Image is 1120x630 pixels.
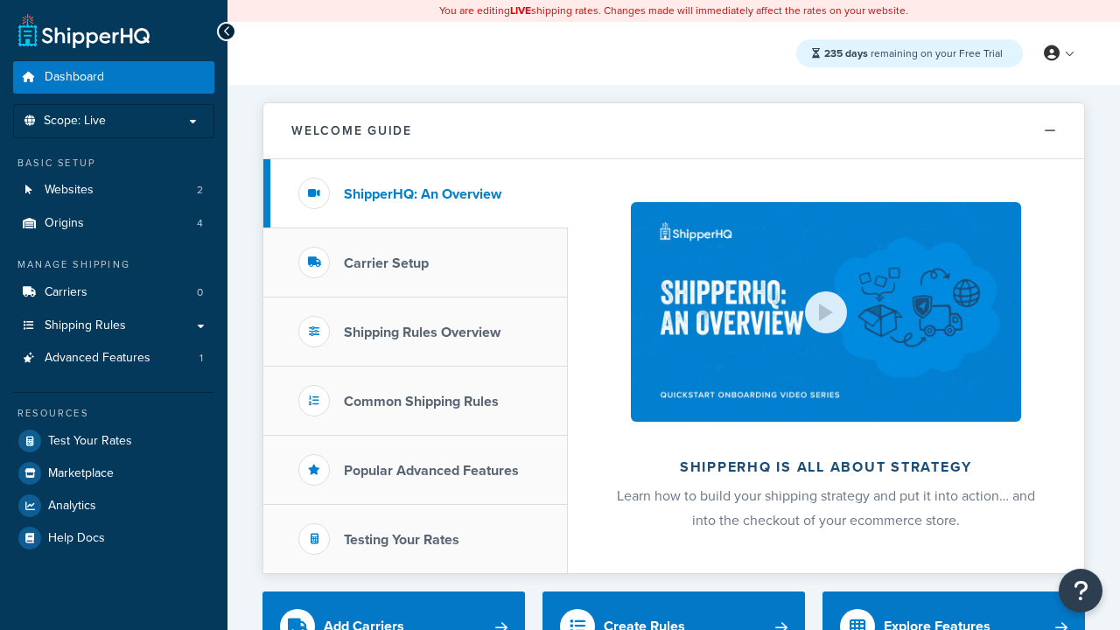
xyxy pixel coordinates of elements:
[13,61,214,94] a: Dashboard
[197,285,203,300] span: 0
[13,342,214,374] li: Advanced Features
[344,394,499,409] h3: Common Shipping Rules
[614,459,1038,475] h2: ShipperHQ is all about strategy
[510,3,531,18] b: LIVE
[197,216,203,231] span: 4
[44,114,106,129] span: Scope: Live
[617,486,1035,530] span: Learn how to build your shipping strategy and put it into action… and into the checkout of your e...
[13,174,214,206] li: Websites
[13,207,214,240] li: Origins
[13,276,214,309] li: Carriers
[13,310,214,342] a: Shipping Rules
[13,342,214,374] a: Advanced Features1
[344,463,519,479] h3: Popular Advanced Features
[13,257,214,272] div: Manage Shipping
[13,490,214,521] a: Analytics
[13,458,214,489] a: Marketplace
[13,522,214,554] a: Help Docs
[13,276,214,309] a: Carriers0
[13,406,214,421] div: Resources
[631,202,1021,422] img: ShipperHQ is all about strategy
[13,425,214,457] a: Test Your Rates
[1059,569,1102,612] button: Open Resource Center
[45,318,126,333] span: Shipping Rules
[45,183,94,198] span: Websites
[291,124,412,137] h2: Welcome Guide
[45,285,87,300] span: Carriers
[48,434,132,449] span: Test Your Rates
[48,499,96,514] span: Analytics
[45,216,84,231] span: Origins
[344,325,500,340] h3: Shipping Rules Overview
[344,532,459,548] h3: Testing Your Rates
[13,174,214,206] a: Websites2
[824,45,868,61] strong: 235 days
[344,255,429,271] h3: Carrier Setup
[199,351,203,366] span: 1
[344,186,501,202] h3: ShipperHQ: An Overview
[824,45,1003,61] span: remaining on your Free Trial
[48,531,105,546] span: Help Docs
[263,103,1084,159] button: Welcome Guide
[13,156,214,171] div: Basic Setup
[45,351,150,366] span: Advanced Features
[197,183,203,198] span: 2
[48,466,114,481] span: Marketplace
[45,70,104,85] span: Dashboard
[13,207,214,240] a: Origins4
